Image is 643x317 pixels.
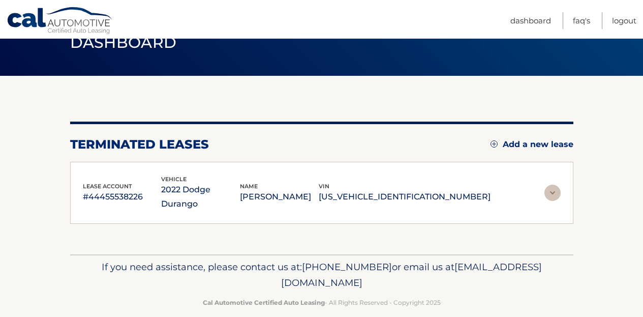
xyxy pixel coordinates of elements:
[491,139,573,150] a: Add a new lease
[83,183,132,190] span: lease account
[161,176,187,183] span: vehicle
[83,190,162,204] p: #44455538226
[319,183,329,190] span: vin
[544,185,561,201] img: accordion-rest.svg
[203,299,325,306] strong: Cal Automotive Certified Auto Leasing
[491,140,498,148] img: add.svg
[77,259,567,292] p: If you need assistance, please contact us at: or email us at
[70,33,177,52] span: Dashboard
[510,12,551,29] a: Dashboard
[319,190,491,204] p: [US_VEHICLE_IDENTIFICATION_NUMBER]
[612,12,636,29] a: Logout
[302,261,392,273] span: [PHONE_NUMBER]
[573,12,590,29] a: FAQ's
[77,297,567,308] p: - All Rights Reserved - Copyright 2025
[161,183,240,211] p: 2022 Dodge Durango
[7,7,113,36] a: Cal Automotive
[70,137,209,152] h2: terminated leases
[240,183,258,190] span: name
[240,190,319,204] p: [PERSON_NAME]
